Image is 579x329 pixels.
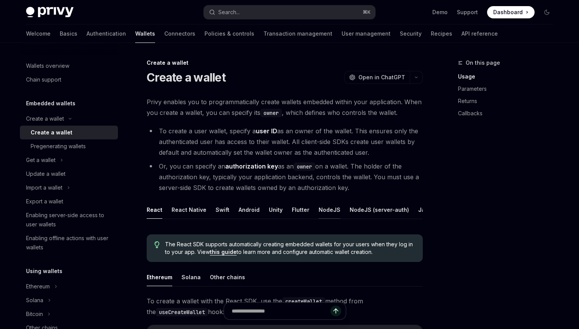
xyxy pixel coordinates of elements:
[204,25,254,43] a: Policies & controls
[319,201,340,219] button: NodeJS
[26,183,62,192] div: Import a wallet
[432,8,448,16] a: Demo
[26,309,43,319] div: Bitcoin
[147,59,423,67] div: Create a wallet
[26,267,62,276] h5: Using wallets
[154,241,160,248] svg: Tip
[147,70,226,84] h1: Create a wallet
[461,25,498,43] a: API reference
[218,8,240,17] div: Search...
[26,282,50,291] div: Ethereum
[26,211,113,229] div: Enabling server-side access to user wallets
[26,169,65,178] div: Update a wallet
[147,268,172,286] button: Ethereum
[457,8,478,16] a: Support
[87,25,126,43] a: Authentication
[20,73,118,87] a: Chain support
[26,197,63,206] div: Export a wallet
[487,6,535,18] a: Dashboard
[282,297,325,306] code: createWallet
[26,25,51,43] a: Welcome
[210,268,245,286] button: Other chains
[147,126,423,158] li: To create a user wallet, specify a as an owner of the wallet. This ensures only the authenticated...
[541,6,553,18] button: Toggle dark mode
[20,195,118,208] a: Export a wallet
[182,268,201,286] button: Solana
[26,234,113,252] div: Enabling offline actions with user wallets
[458,83,559,95] a: Parameters
[256,127,277,135] strong: user ID
[344,71,410,84] button: Open in ChatGPT
[263,25,332,43] a: Transaction management
[60,25,77,43] a: Basics
[350,201,409,219] button: NodeJS (server-auth)
[26,114,64,123] div: Create a wallet
[330,306,341,316] button: Send message
[26,99,75,108] h5: Embedded wallets
[431,25,452,43] a: Recipes
[204,5,375,19] button: Search...⌘K
[147,97,423,118] span: Privy enables you to programmatically create wallets embedded within your application. When you c...
[216,201,229,219] button: Swift
[26,61,69,70] div: Wallets overview
[26,75,61,84] div: Chain support
[147,296,423,317] span: To create a wallet with the React SDK, use the method from the hook:
[31,142,86,151] div: Pregenerating wallets
[493,8,523,16] span: Dashboard
[210,249,237,255] a: this guide
[458,95,559,107] a: Returns
[164,25,195,43] a: Connectors
[400,25,422,43] a: Security
[466,58,500,67] span: On this page
[26,296,43,305] div: Solana
[20,59,118,73] a: Wallets overview
[20,208,118,231] a: Enabling server-side access to user wallets
[20,139,118,153] a: Pregenerating wallets
[20,167,118,181] a: Update a wallet
[20,126,118,139] a: Create a wallet
[458,70,559,83] a: Usage
[26,7,74,18] img: dark logo
[363,9,371,15] span: ⌘ K
[147,161,423,193] li: Or, you can specify an as an on a wallet. The holder of the authorization key, typically your app...
[269,201,283,219] button: Unity
[147,201,162,219] button: React
[165,241,415,256] span: The React SDK supports automatically creating embedded wallets for your users when they log in to...
[31,128,72,137] div: Create a wallet
[225,162,278,170] strong: authorization key
[358,74,405,81] span: Open in ChatGPT
[20,231,118,254] a: Enabling offline actions with user wallets
[458,107,559,119] a: Callbacks
[294,162,315,171] code: owner
[292,201,309,219] button: Flutter
[239,201,260,219] button: Android
[342,25,391,43] a: User management
[418,201,432,219] button: Java
[135,25,155,43] a: Wallets
[26,155,56,165] div: Get a wallet
[172,201,206,219] button: React Native
[260,109,282,117] code: owner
